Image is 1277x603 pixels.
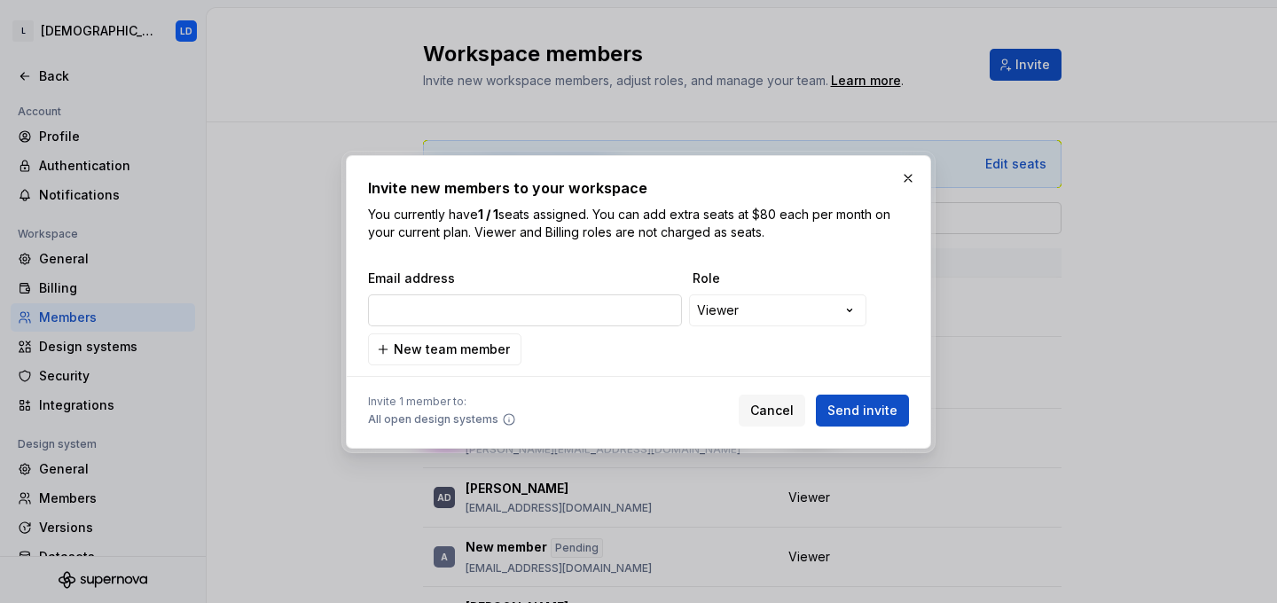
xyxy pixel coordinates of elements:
[816,395,909,427] button: Send invite
[693,270,870,287] span: Role
[478,207,498,222] b: 1 / 1
[368,395,516,409] span: Invite 1 member to:
[368,412,498,427] span: All open design systems
[368,270,686,287] span: Email address
[827,402,897,419] span: Send invite
[368,177,909,199] h2: Invite new members to your workspace
[368,333,521,365] button: New team member
[750,402,794,419] span: Cancel
[368,206,909,241] p: You currently have seats assigned. You can add extra seats at $80 each per month on your current ...
[394,341,510,358] span: New team member
[739,395,805,427] button: Cancel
